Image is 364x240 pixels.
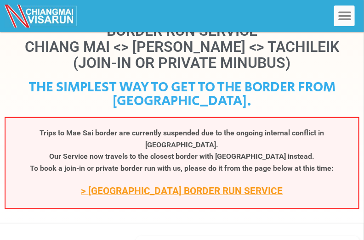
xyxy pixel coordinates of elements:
h1: Border Run Service Chiang Mai <> [PERSON_NAME] <> Tachileik (Join-In or Private Minubus) [5,23,359,72]
a: > [GEOGRAPHIC_DATA] BORDER RUN SERVICE [81,185,283,196]
b: Our Service now travels to the closest border with [GEOGRAPHIC_DATA] instead. [50,152,315,161]
h4: THE SIMPLEST WAY TO GET TO THE BORDER FROM [GEOGRAPHIC_DATA]. [5,80,359,108]
b: Trips to Mae Sai border are currently suspended due to the ongoing internal conflict in [GEOGRAPH... [40,128,324,149]
b: To book a join-in or private border run with us, please do it from the page below at this time: [30,164,334,173]
div: Menu Toggle [334,6,355,26]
